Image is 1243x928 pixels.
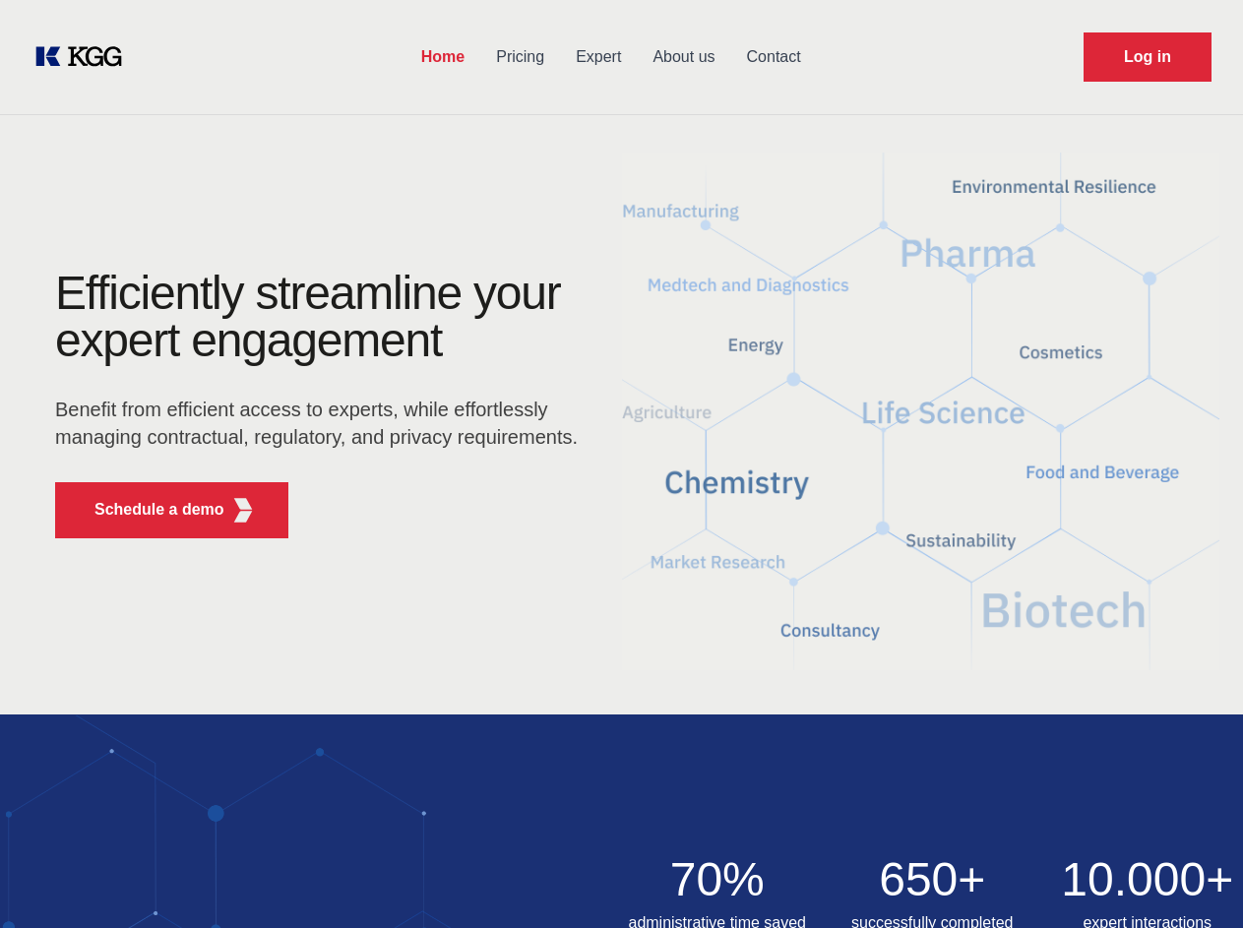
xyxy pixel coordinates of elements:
a: Expert [560,31,637,83]
p: Schedule a demo [94,498,224,522]
a: About us [637,31,730,83]
a: KOL Knowledge Platform: Talk to Key External Experts (KEE) [31,41,138,73]
a: Contact [731,31,817,83]
a: Request Demo [1084,32,1212,82]
h2: 70% [622,856,814,903]
h2: 650+ [837,856,1028,903]
img: KGG Fifth Element RED [231,498,256,523]
img: KGG Fifth Element RED [622,128,1220,695]
a: Pricing [480,31,560,83]
a: Home [405,31,480,83]
button: Schedule a demoKGG Fifth Element RED [55,482,288,538]
p: Benefit from efficient access to experts, while effortlessly managing contractual, regulatory, an... [55,396,590,451]
h1: Efficiently streamline your expert engagement [55,270,590,364]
